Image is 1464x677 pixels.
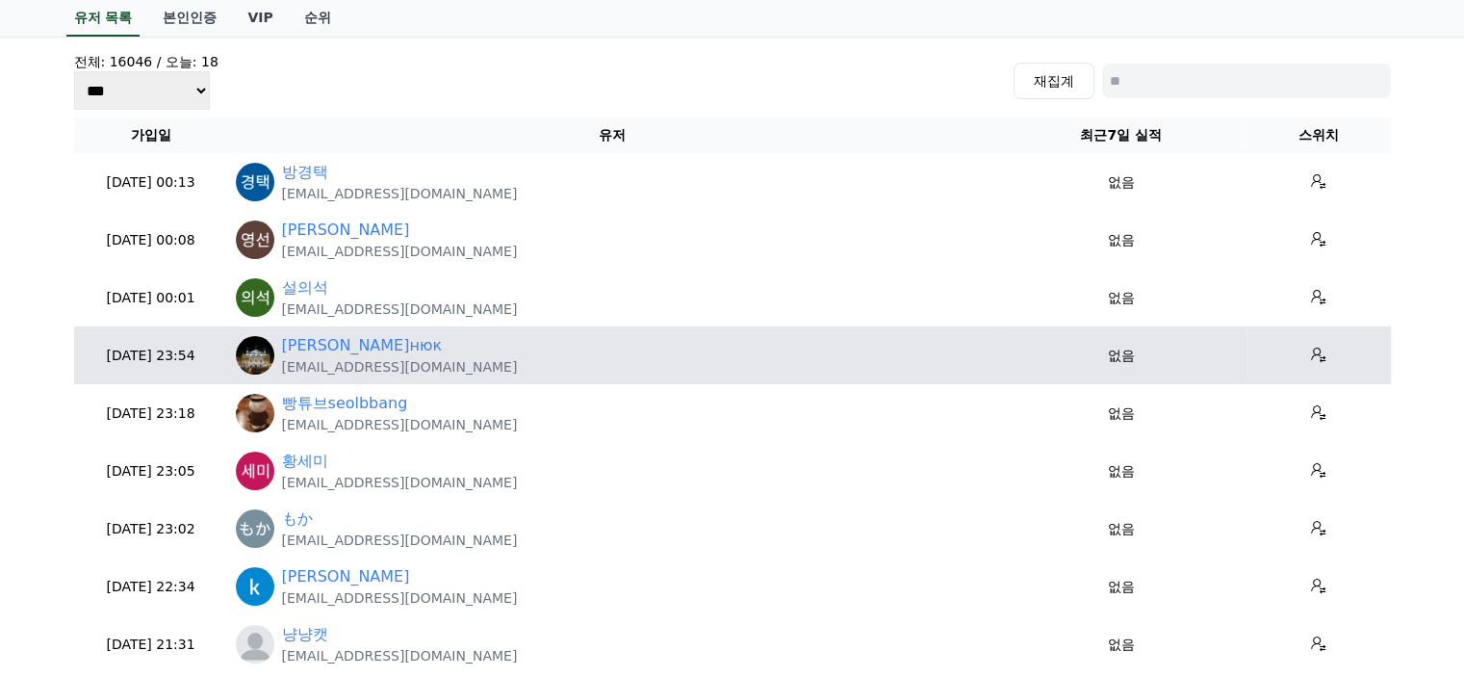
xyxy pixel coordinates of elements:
span: Home [49,569,83,585]
p: 없음 [1004,461,1239,482]
img: https://lh3.googleusercontent.com/a/ACg8ocId-2W9y2FwStTOIbqhoFFcPPmJ89bhvVIEXOVfcWdsyelhaw=s96-c [236,452,274,490]
img: profile_blank.webp [236,625,274,664]
p: 없음 [1004,346,1239,366]
p: [DATE] 23:05 [82,461,220,482]
a: 방경택 [282,161,328,184]
img: https://lh3.googleusercontent.com/a/ACg8ocKo08zmPAgcczRCZ1dhcHTQFHJspYcaweRlVdeKP384dts1cQ=s96-c [236,567,274,606]
a: もか [282,508,313,531]
p: 없음 [1004,404,1239,424]
p: [DATE] 23:02 [82,519,220,539]
img: https://lh3.googleusercontent.com/a/ACg8ocJqPqO_einuqCDJMIRGz1jLN3fweXaV-VuPGoFKEuxKIesh=s96-c [236,221,274,259]
a: Settings [248,540,370,588]
img: https://lh3.googleusercontent.com/a/ACg8ocIkq4i4kZGPavfIljyh8myiS0A2jrjgK8kd-NBjO5LxnlQRg4XW=s96-c [236,336,274,375]
a: [PERSON_NAME] [282,565,410,588]
a: [PERSON_NAME]нюк [282,334,443,357]
a: [PERSON_NAME] [282,219,410,242]
th: 최근7일 실적 [996,117,1246,153]
p: 없음 [1004,172,1239,193]
button: 재집계 [1014,63,1094,99]
p: [DATE] 22:34 [82,577,220,597]
p: 없음 [1004,519,1239,539]
a: Messages [127,540,248,588]
span: Messages [160,570,217,586]
a: 설의석 [282,276,328,299]
th: 유저 [228,117,996,153]
p: [EMAIL_ADDRESS][DOMAIN_NAME] [282,357,518,377]
p: [EMAIL_ADDRESS][DOMAIN_NAME] [282,473,518,492]
p: [EMAIL_ADDRESS][DOMAIN_NAME] [282,299,518,319]
img: https://lh3.googleusercontent.com/a/ACg8ocL-G8PUDlzWYnHoWxOWwffv1l4T1S4OZzUBYsv1wjfGR1oYYg=s96-c [236,278,274,317]
img: https://lh3.googleusercontent.com/a/ACg8ocKtqeOCSdTg-9rJ6mYPx0YPWCMRbJxUQ5UzISXk_675Wg1IGA=s96-c [236,509,274,548]
p: [EMAIL_ADDRESS][DOMAIN_NAME] [282,242,518,261]
p: [EMAIL_ADDRESS][DOMAIN_NAME] [282,531,518,550]
span: Settings [285,569,332,585]
p: 없음 [1004,577,1239,597]
p: 없음 [1004,288,1239,308]
th: 가입일 [74,117,228,153]
a: Home [6,540,127,588]
p: [EMAIL_ADDRESS][DOMAIN_NAME] [282,415,518,434]
p: [DATE] 00:01 [82,288,220,308]
a: 냥냥캣 [282,623,328,646]
p: [EMAIL_ADDRESS][DOMAIN_NAME] [282,184,518,203]
p: [DATE] 21:31 [82,635,220,655]
a: 빵튜브seolbbang [282,392,408,415]
img: https://lh3.googleusercontent.com/a/ACg8ocLcf9Yzwgo060P1iJw2ZgAd16hNDGgKnxlXYJKj9JgWcstEpz0=s96-c [236,394,274,432]
p: 없음 [1004,230,1239,250]
p: 없음 [1004,635,1239,655]
p: [DATE] 23:54 [82,346,220,366]
img: https://lh3.googleusercontent.com/a/ACg8ocLzl3UyQvhIytZg9q3gHIhDFO8mlEX7mbeAaPIObPA5yzV6lQ=s96-c [236,163,274,201]
th: 스위치 [1246,117,1391,153]
a: 황세미 [282,450,328,473]
p: [EMAIL_ADDRESS][DOMAIN_NAME] [282,646,518,665]
p: [EMAIL_ADDRESS][DOMAIN_NAME] [282,588,518,608]
h4: 전체: 16046 / 오늘: 18 [74,52,218,71]
p: [DATE] 00:13 [82,172,220,193]
p: [DATE] 23:18 [82,404,220,424]
p: [DATE] 00:08 [82,230,220,250]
